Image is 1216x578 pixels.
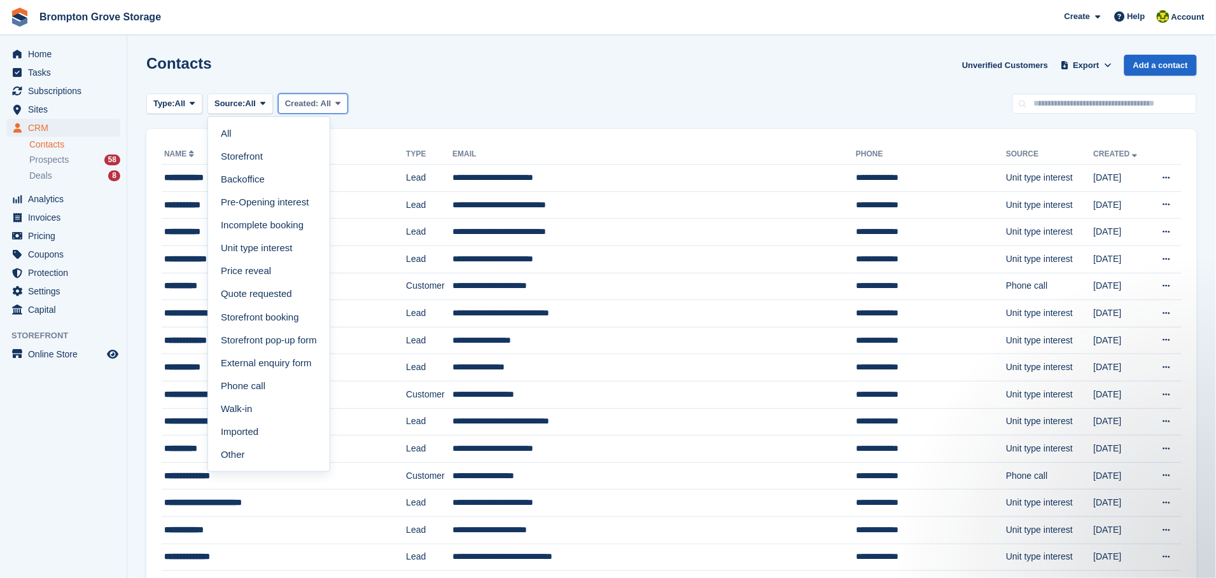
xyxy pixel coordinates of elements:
a: Storefront pop-up form [213,329,325,352]
span: Created: [285,99,319,108]
td: Lead [406,490,452,517]
td: Customer [406,462,452,490]
a: Brompton Grove Storage [34,6,166,27]
td: Unit type interest [1006,436,1093,463]
td: [DATE] [1094,300,1150,327]
span: Pricing [28,227,104,245]
span: Create [1065,10,1090,23]
td: [DATE] [1094,462,1150,490]
button: Source: All [207,93,273,114]
a: menu [6,209,120,226]
span: Coupons [28,245,104,263]
th: Type [406,144,452,165]
a: menu [6,190,120,208]
h1: Contacts [146,55,212,72]
td: Unit type interest [1006,381,1093,408]
a: Unit type interest [213,237,325,259]
span: Home [28,45,104,63]
td: Unit type interest [1006,191,1093,219]
a: Pre-Opening interest [213,191,325,214]
td: Lead [406,219,452,246]
button: Type: All [146,93,202,114]
td: Lead [406,354,452,382]
td: Unit type interest [1006,300,1093,327]
a: Preview store [105,347,120,362]
span: Analytics [28,190,104,208]
td: [DATE] [1094,245,1150,273]
td: [DATE] [1094,165,1150,192]
span: Capital [28,301,104,319]
div: 8 [108,170,120,181]
a: Prospects 58 [29,153,120,167]
span: Account [1171,11,1205,24]
td: [DATE] [1094,516,1150,544]
span: Tasks [28,64,104,81]
td: Lead [406,191,452,219]
td: Lead [406,245,452,273]
span: All [175,97,186,110]
button: Created: All [278,93,348,114]
span: CRM [28,119,104,137]
a: Name [164,149,197,158]
td: Lead [406,516,452,544]
a: Deals 8 [29,169,120,182]
td: Lead [406,436,452,463]
a: Quote requested [213,283,325,306]
td: [DATE] [1094,544,1150,571]
span: Deals [29,170,52,182]
td: Unit type interest [1006,490,1093,517]
td: Unit type interest [1006,544,1093,571]
span: Storefront [11,329,127,342]
td: Unit type interest [1006,165,1093,192]
td: Lead [406,165,452,192]
a: menu [6,119,120,137]
td: [DATE] [1094,191,1150,219]
a: menu [6,100,120,118]
td: [DATE] [1094,354,1150,382]
th: Phone [856,144,1006,165]
a: Other [213,443,325,466]
a: Add a contact [1124,55,1197,76]
span: Prospects [29,154,69,166]
a: menu [6,82,120,100]
a: menu [6,264,120,282]
td: Unit type interest [1006,408,1093,436]
a: Created [1094,149,1140,158]
span: Invoices [28,209,104,226]
span: Sites [28,100,104,118]
span: Export [1073,59,1100,72]
a: menu [6,282,120,300]
a: Unverified Customers [957,55,1053,76]
td: [DATE] [1094,381,1150,408]
td: Lead [406,327,452,354]
span: All [246,97,256,110]
a: Imported [213,420,325,443]
td: [DATE] [1094,490,1150,517]
span: Help [1128,10,1145,23]
td: Lead [406,544,452,571]
a: menu [6,45,120,63]
a: menu [6,345,120,363]
a: menu [6,227,120,245]
td: Phone call [1006,273,1093,300]
a: menu [6,245,120,263]
a: Backoffice [213,168,325,191]
td: [DATE] [1094,327,1150,354]
span: Protection [28,264,104,282]
span: Type: [153,97,175,110]
td: Unit type interest [1006,245,1093,273]
a: Storefront [213,145,325,168]
img: stora-icon-8386f47178a22dfd0bd8f6a31ec36ba5ce8667c1dd55bd0f319d3a0aa187defe.svg [10,8,29,27]
th: Source [1006,144,1093,165]
td: Customer [406,381,452,408]
td: Unit type interest [1006,516,1093,544]
span: All [321,99,332,108]
a: Incomplete booking [213,214,325,237]
td: Customer [406,273,452,300]
td: Unit type interest [1006,219,1093,246]
a: menu [6,64,120,81]
img: Marie Cavalier [1157,10,1170,23]
a: menu [6,301,120,319]
td: [DATE] [1094,408,1150,436]
a: Contacts [29,139,120,151]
